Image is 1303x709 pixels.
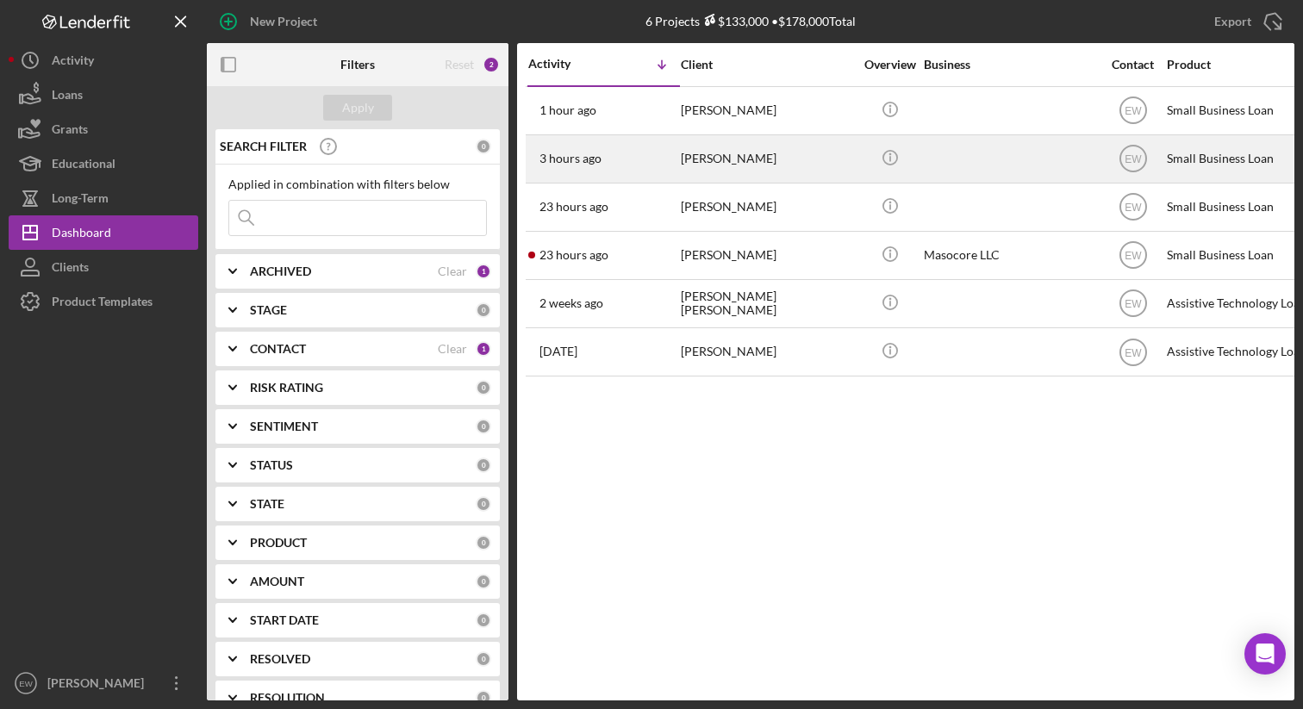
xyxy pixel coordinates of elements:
button: Grants [9,112,198,146]
div: 1 [476,341,491,357]
div: 6 Projects • $178,000 Total [645,14,856,28]
div: 0 [476,139,491,154]
div: 0 [476,574,491,589]
div: Overview [857,58,922,72]
text: EW [19,679,33,688]
b: RISK RATING [250,381,323,395]
b: AMOUNT [250,575,304,588]
button: Dashboard [9,215,198,250]
text: EW [1125,346,1142,358]
b: SENTIMENT [250,420,318,433]
div: 0 [476,613,491,628]
div: [PERSON_NAME] [681,184,853,230]
div: Clients [52,250,89,289]
text: EW [1125,105,1142,117]
div: Applied in combination with filters below [228,177,487,191]
div: 0 [476,651,491,667]
button: Loans [9,78,198,112]
button: Educational [9,146,198,181]
div: Masocore LLC [924,233,1096,278]
b: RESOLVED [250,652,310,666]
text: EW [1125,250,1142,262]
div: Loans [52,78,83,116]
div: [PERSON_NAME] [681,136,853,182]
b: PRODUCT [250,536,307,550]
div: Activity [52,43,94,82]
b: RESOLUTION [250,691,325,705]
b: START DATE [250,613,319,627]
div: 1 [476,264,491,279]
div: Educational [52,146,115,185]
button: Clients [9,250,198,284]
div: 0 [476,690,491,706]
div: Contact [1100,58,1165,72]
button: Activity [9,43,198,78]
div: Clear [438,342,467,356]
div: Dashboard [52,215,111,254]
div: 0 [476,302,491,318]
button: Product Templates [9,284,198,319]
div: Export [1214,4,1251,39]
div: Business [924,58,1096,72]
b: STATUS [250,458,293,472]
time: 2025-09-22 20:40 [539,248,608,262]
div: [PERSON_NAME] [681,88,853,134]
div: $133,000 [700,14,769,28]
button: Apply [323,95,392,121]
div: [PERSON_NAME] [43,666,155,705]
div: [PERSON_NAME] [PERSON_NAME] [681,281,853,327]
div: Clear [438,264,467,278]
div: 0 [476,535,491,550]
div: Client [681,58,853,72]
div: Apply [342,95,374,121]
b: ARCHIVED [250,264,311,278]
time: 2025-09-03 18:57 [539,345,577,358]
b: Filters [340,58,375,72]
button: New Project [207,4,334,39]
div: Activity [528,57,604,71]
div: Long-Term [52,181,109,220]
time: 2025-09-23 18:28 [539,103,596,117]
div: Product Templates [52,284,153,323]
b: STAGE [250,303,287,317]
div: Grants [52,112,88,151]
text: EW [1125,298,1142,310]
time: 2025-09-23 17:05 [539,152,602,165]
div: 0 [476,419,491,434]
div: Open Intercom Messenger [1244,633,1286,675]
button: Long-Term [9,181,198,215]
text: EW [1125,153,1142,165]
div: 2 [483,56,500,73]
b: SEARCH FILTER [220,140,307,153]
button: EW[PERSON_NAME] [9,666,198,700]
div: 0 [476,380,491,395]
div: 0 [476,496,491,512]
time: 2025-09-13 06:22 [539,296,603,310]
div: Reset [445,58,474,72]
div: [PERSON_NAME] [681,329,853,375]
b: CONTACT [250,342,306,356]
div: 0 [476,457,491,473]
b: STATE [250,497,284,511]
button: Export [1197,4,1294,39]
div: New Project [250,4,317,39]
div: [PERSON_NAME] [681,233,853,278]
text: EW [1125,202,1142,214]
time: 2025-09-22 20:57 [539,200,608,214]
